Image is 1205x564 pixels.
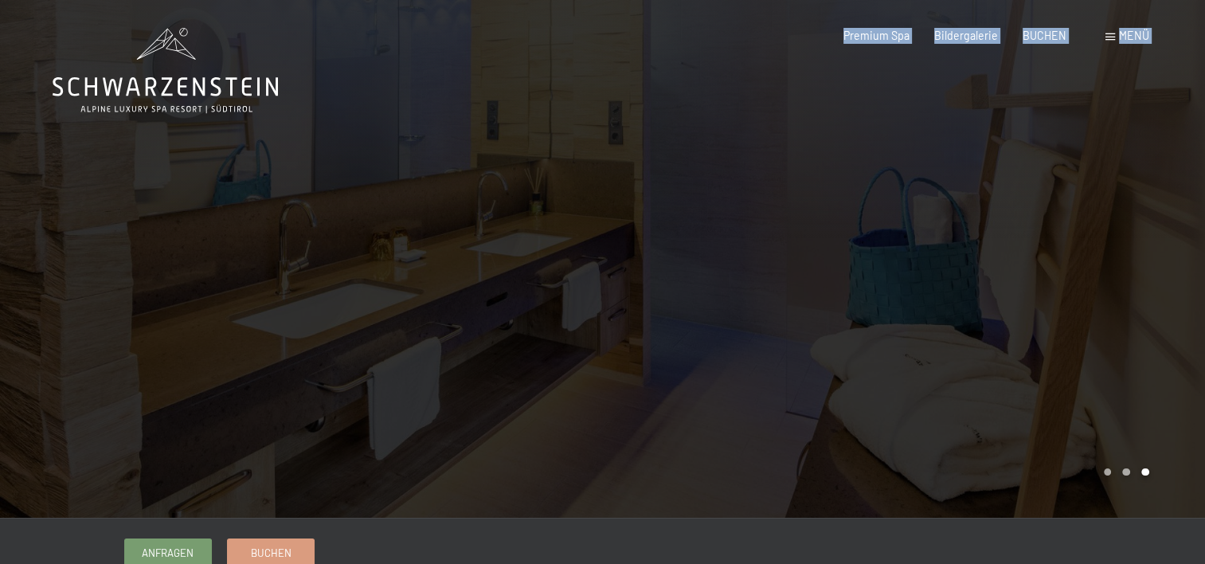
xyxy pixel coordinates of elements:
[934,29,998,42] a: Bildergalerie
[251,546,291,560] span: Buchen
[1119,29,1149,42] span: Menü
[1023,29,1066,42] a: BUCHEN
[843,29,910,42] a: Premium Spa
[142,546,194,560] span: Anfragen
